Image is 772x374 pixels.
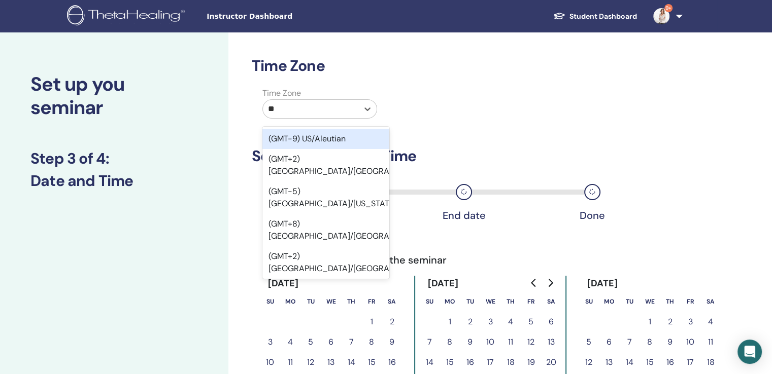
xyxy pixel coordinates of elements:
th: Monday [280,291,300,312]
button: 14 [419,352,440,372]
button: 6 [599,332,619,352]
th: Friday [680,291,700,312]
button: 5 [300,332,321,352]
button: 4 [280,332,300,352]
button: 11 [280,352,300,372]
button: 15 [361,352,382,372]
div: (GMT+2) [GEOGRAPHIC_DATA]/[GEOGRAPHIC_DATA] [262,246,389,279]
span: 9+ [664,4,673,12]
button: 1 [361,312,382,332]
button: 2 [660,312,680,332]
button: 9 [382,332,402,352]
th: Wednesday [640,291,660,312]
h3: Time Zone [252,57,654,75]
div: [DATE] [419,276,466,291]
button: 1 [640,312,660,332]
th: Thursday [341,291,361,312]
button: 5 [579,332,599,352]
button: 13 [599,352,619,372]
th: Monday [440,291,460,312]
th: Sunday [260,291,280,312]
h3: Seminar Date and Time [252,147,654,165]
button: 16 [660,352,680,372]
button: 3 [680,312,700,332]
button: 8 [361,332,382,352]
img: logo.png [67,5,188,28]
th: Wednesday [321,291,341,312]
button: 8 [440,332,460,352]
img: graduation-cap-white.svg [553,12,565,20]
button: 1 [440,312,460,332]
button: 13 [321,352,341,372]
th: Saturday [382,291,402,312]
button: 10 [480,332,500,352]
h3: Step 3 of 4 : [30,149,198,168]
th: Tuesday [300,291,321,312]
button: 12 [521,332,541,352]
button: 9 [460,332,480,352]
th: Friday [521,291,541,312]
th: Tuesday [460,291,480,312]
button: 15 [440,352,460,372]
h3: Date and Time [30,172,198,190]
button: 11 [500,332,521,352]
button: 7 [419,332,440,352]
div: (GMT+8) [GEOGRAPHIC_DATA]/[GEOGRAPHIC_DATA] [262,214,389,246]
th: Thursday [660,291,680,312]
div: Done [567,209,618,221]
button: 4 [500,312,521,332]
div: Open Intercom Messenger [737,340,762,364]
span: Instructor Dashboard [207,11,359,22]
div: (GMT+2) [GEOGRAPHIC_DATA]/[GEOGRAPHIC_DATA] [262,149,389,181]
h2: Set up you seminar [30,73,198,119]
div: (GMT-5) [GEOGRAPHIC_DATA]/[US_STATE]/[GEOGRAPHIC_DATA] [262,181,389,214]
button: 17 [680,352,700,372]
button: 5 [521,312,541,332]
th: Sunday [579,291,599,312]
img: default.jpg [653,8,669,24]
button: 3 [480,312,500,332]
button: 3 [260,332,280,352]
button: 2 [382,312,402,332]
th: Friday [361,291,382,312]
button: 15 [640,352,660,372]
th: Wednesday [480,291,500,312]
div: [DATE] [260,276,307,291]
th: Tuesday [619,291,640,312]
button: 12 [300,352,321,372]
button: 10 [260,352,280,372]
button: 12 [579,352,599,372]
button: 20 [541,352,561,372]
th: Thursday [500,291,521,312]
div: End date [439,209,489,221]
button: 19 [521,352,541,372]
button: 11 [700,332,721,352]
a: Student Dashboard [545,7,645,26]
th: Sunday [419,291,440,312]
button: 18 [500,352,521,372]
th: Monday [599,291,619,312]
label: Time Zone [256,87,383,99]
div: [DATE] [579,276,626,291]
button: 6 [541,312,561,332]
button: 7 [341,332,361,352]
button: 8 [640,332,660,352]
button: 2 [460,312,480,332]
th: Saturday [700,291,721,312]
th: Saturday [541,291,561,312]
button: 16 [382,352,402,372]
button: 16 [460,352,480,372]
button: Go to previous month [526,273,542,293]
button: 14 [619,352,640,372]
div: (GMT-9) US/Aleutian [262,129,389,149]
button: 4 [700,312,721,332]
button: 7 [619,332,640,352]
button: Go to next month [542,273,558,293]
button: 10 [680,332,700,352]
button: 18 [700,352,721,372]
button: 13 [541,332,561,352]
button: 6 [321,332,341,352]
button: 9 [660,332,680,352]
button: 14 [341,352,361,372]
button: 17 [480,352,500,372]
